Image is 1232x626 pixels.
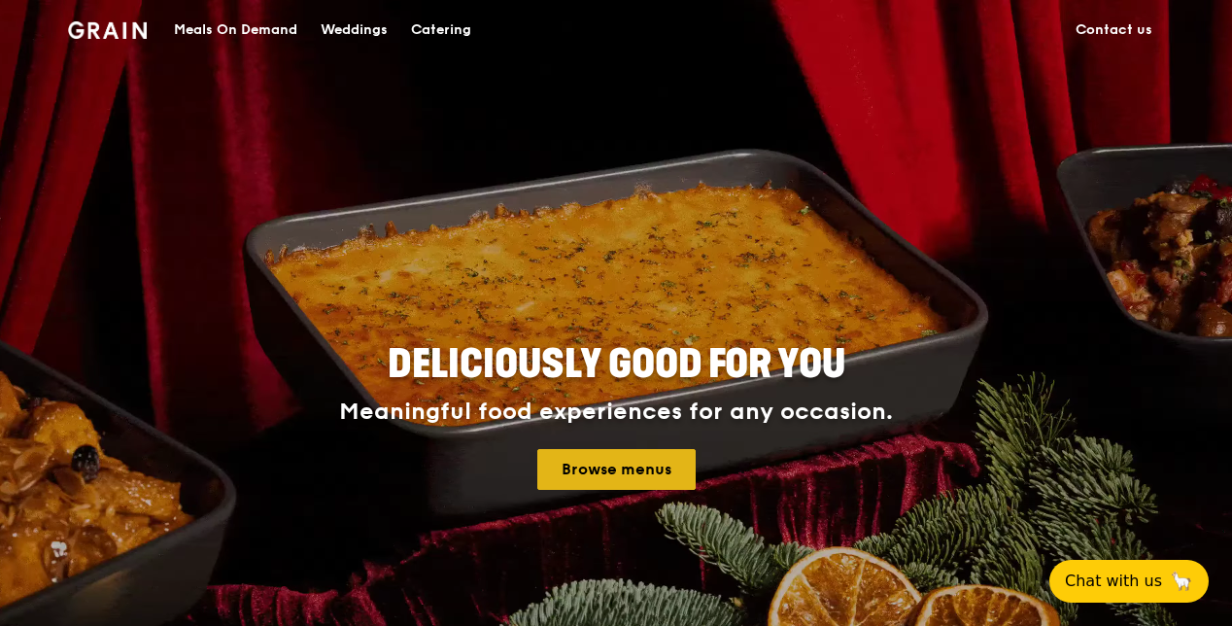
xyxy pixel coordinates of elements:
[68,21,147,39] img: Grain
[1064,1,1164,59] a: Contact us
[309,1,399,59] a: Weddings
[411,1,471,59] div: Catering
[1170,570,1193,593] span: 🦙
[266,399,966,426] div: Meaningful food experiences for any occasion.
[174,1,297,59] div: Meals On Demand
[1065,570,1162,593] span: Chat with us
[388,341,845,388] span: Deliciously good for you
[399,1,483,59] a: Catering
[321,1,388,59] div: Weddings
[1049,560,1209,603] button: Chat with us🦙
[537,449,696,490] a: Browse menus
